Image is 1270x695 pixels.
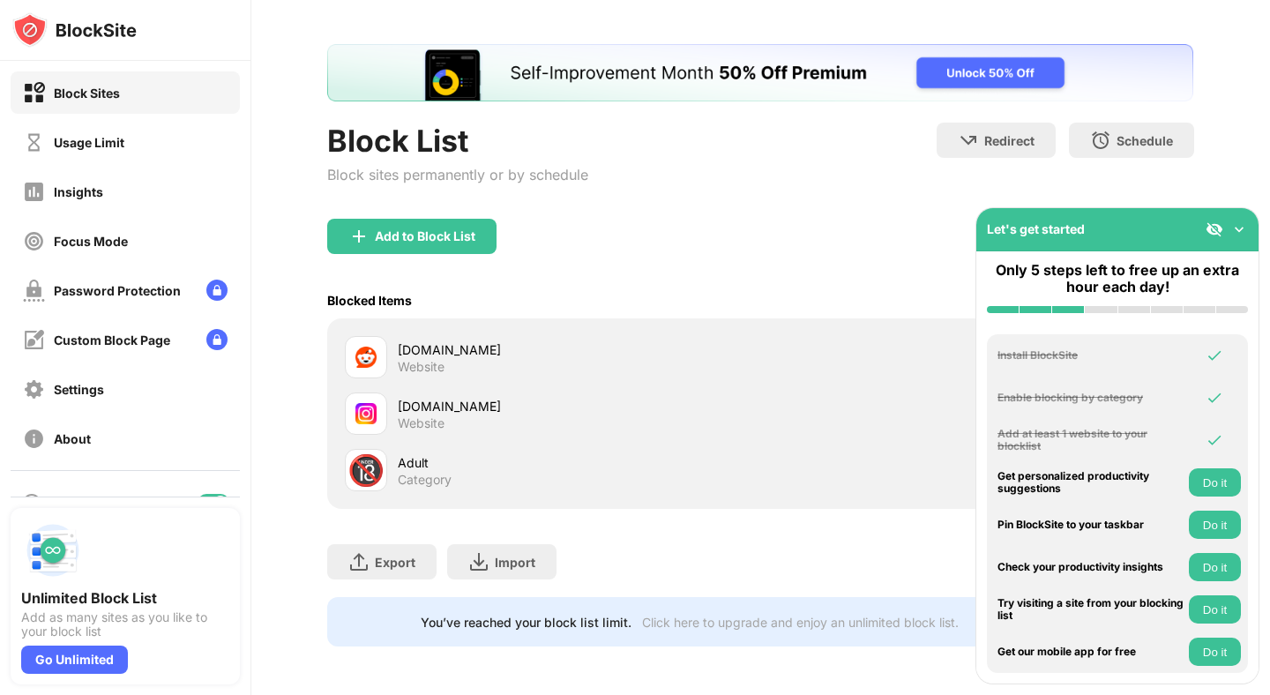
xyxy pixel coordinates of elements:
[54,184,103,199] div: Insights
[398,340,760,359] div: [DOMAIN_NAME]
[23,82,45,104] img: block-on.svg
[398,359,444,375] div: Website
[1189,468,1241,497] button: Do it
[1189,638,1241,666] button: Do it
[23,131,45,153] img: time-usage-off.svg
[21,589,229,607] div: Unlimited Block List
[23,329,45,351] img: customize-block-page-off.svg
[984,133,1035,148] div: Redirect
[12,12,137,48] img: logo-blocksite.svg
[997,646,1184,658] div: Get our mobile app for free
[1117,133,1173,148] div: Schedule
[1189,511,1241,539] button: Do it
[997,428,1184,453] div: Add at least 1 website to your blocklist
[1206,431,1223,449] img: omni-check.svg
[54,135,124,150] div: Usage Limit
[21,492,42,513] img: blocking-icon.svg
[23,428,45,450] img: about-off.svg
[987,221,1085,236] div: Let's get started
[1189,553,1241,581] button: Do it
[347,452,385,489] div: 🔞
[54,283,181,298] div: Password Protection
[23,230,45,252] img: focus-off.svg
[21,519,85,582] img: push-block-list.svg
[327,123,588,159] div: Block List
[54,431,91,446] div: About
[54,382,104,397] div: Settings
[206,329,228,350] img: lock-menu.svg
[54,333,170,347] div: Custom Block Page
[1206,220,1223,238] img: eye-not-visible.svg
[495,555,535,570] div: Import
[355,347,377,368] img: favicons
[327,44,1193,101] iframe: Banner
[1230,220,1248,238] img: omni-setup-toggle.svg
[327,293,412,308] div: Blocked Items
[398,415,444,431] div: Website
[997,470,1184,496] div: Get personalized productivity suggestions
[997,392,1184,404] div: Enable blocking by category
[997,519,1184,531] div: Pin BlockSite to your taskbar
[997,561,1184,573] div: Check your productivity insights
[987,262,1248,295] div: Only 5 steps left to free up an extra hour each day!
[23,181,45,203] img: insights-off.svg
[23,280,45,302] img: password-protection-off.svg
[398,397,760,415] div: [DOMAIN_NAME]
[21,610,229,639] div: Add as many sites as you like to your block list
[23,378,45,400] img: settings-off.svg
[997,597,1184,623] div: Try visiting a site from your blocking list
[53,496,102,511] div: Blocking
[1206,347,1223,364] img: omni-check.svg
[21,646,128,674] div: Go Unlimited
[398,472,452,488] div: Category
[997,349,1184,362] div: Install BlockSite
[54,234,128,249] div: Focus Mode
[375,229,475,243] div: Add to Block List
[1189,595,1241,624] button: Do it
[421,615,631,630] div: You’ve reached your block list limit.
[398,453,760,472] div: Adult
[375,555,415,570] div: Export
[1206,389,1223,407] img: omni-check.svg
[54,86,120,101] div: Block Sites
[327,166,588,183] div: Block sites permanently or by schedule
[355,403,377,424] img: favicons
[642,615,959,630] div: Click here to upgrade and enjoy an unlimited block list.
[206,280,228,301] img: lock-menu.svg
